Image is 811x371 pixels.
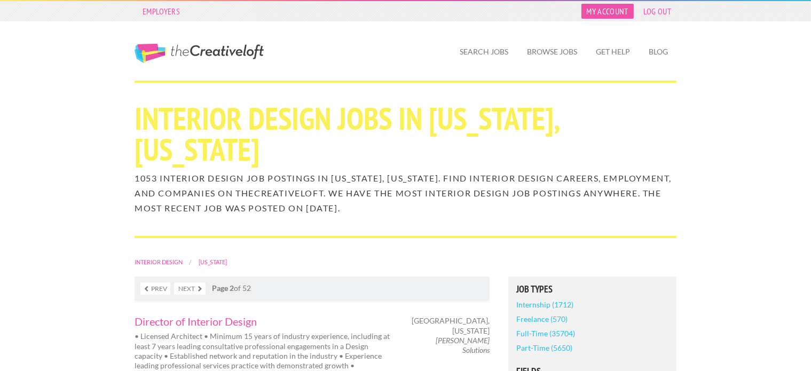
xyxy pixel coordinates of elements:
[638,4,676,19] a: Log Out
[140,282,170,295] a: Prev
[516,312,568,326] a: Freelance (570)
[135,44,264,63] a: The Creative Loft
[516,285,668,294] h5: Job Types
[516,326,575,341] a: Full-Time (35704)
[135,258,183,265] a: Interior Design
[412,316,490,335] span: [GEOGRAPHIC_DATA], [US_STATE]
[581,4,634,19] a: My Account
[135,316,396,327] a: Director of Interior Design
[135,277,490,301] nav: of 52
[451,40,517,64] a: Search Jobs
[587,40,639,64] a: Get Help
[640,40,676,64] a: Blog
[135,103,676,165] h1: Interior Design Jobs in [US_STATE], [US_STATE]
[137,4,185,19] a: Employers
[135,171,676,216] h2: 1053 Interior Design job postings in [US_STATE], [US_STATE]. Find Interior Design careers, employ...
[212,283,234,293] strong: Page 2
[516,341,572,355] a: Part-Time (5650)
[518,40,586,64] a: Browse Jobs
[436,336,490,354] em: [PERSON_NAME] Solutions
[199,258,227,265] a: [US_STATE]
[174,282,206,295] a: Next
[516,297,573,312] a: Internship (1712)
